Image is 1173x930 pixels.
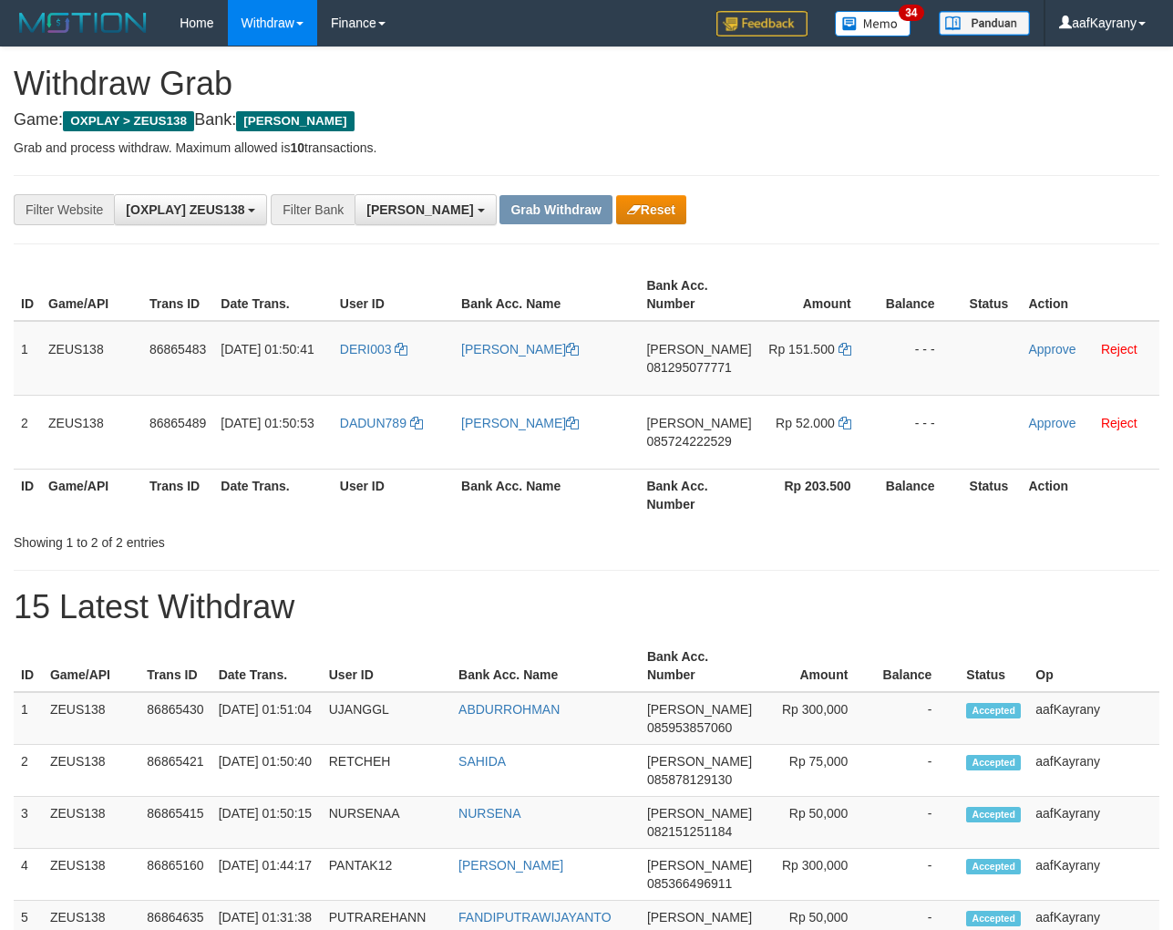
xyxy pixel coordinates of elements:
span: Copy 085724222529 to clipboard [646,434,731,449]
a: ABDURROHMAN [458,702,560,717]
span: [DATE] 01:50:53 [221,416,314,430]
th: Status [962,469,1022,521]
strong: 10 [290,140,304,155]
th: Op [1028,640,1159,692]
span: [DATE] 01:50:41 [221,342,314,356]
td: 86865415 [139,797,211,849]
td: [DATE] 01:51:04 [211,692,322,745]
a: [PERSON_NAME] [461,342,579,356]
th: Trans ID [139,640,211,692]
td: Rp 300,000 [759,692,875,745]
td: ZEUS138 [43,745,139,797]
td: 2 [14,395,41,469]
td: Rp 300,000 [759,849,875,901]
th: Trans ID [142,469,213,521]
span: 34 [899,5,923,21]
button: Reset [616,195,686,224]
td: ZEUS138 [43,849,139,901]
span: Copy 085953857060 to clipboard [647,720,732,735]
td: ZEUS138 [41,395,142,469]
td: aafKayrany [1028,797,1159,849]
span: [PERSON_NAME] [647,754,752,769]
span: [OXPLAY] ZEUS138 [126,202,244,217]
span: Accepted [966,807,1021,822]
span: Copy 085878129130 to clipboard [647,772,732,787]
td: [DATE] 01:44:17 [211,849,322,901]
th: Amount [759,269,879,321]
th: Amount [759,640,875,692]
td: ZEUS138 [41,321,142,396]
img: MOTION_logo.png [14,9,152,36]
span: [PERSON_NAME] [646,342,751,356]
span: [PERSON_NAME] [647,858,752,873]
td: 1 [14,321,41,396]
h1: Withdraw Grab [14,66,1159,102]
td: 86865421 [139,745,211,797]
th: Game/API [41,469,142,521]
td: - - - [879,395,962,469]
span: [PERSON_NAME] [646,416,751,430]
th: ID [14,469,41,521]
span: Copy 085366496911 to clipboard [647,876,732,891]
td: [DATE] 01:50:40 [211,745,322,797]
button: Grab Withdraw [499,195,612,224]
th: Bank Acc. Name [454,469,639,521]
span: OXPLAY > ZEUS138 [63,111,194,131]
span: Rp 52.000 [776,416,835,430]
td: - [875,797,959,849]
td: ZEUS138 [43,797,139,849]
span: [PERSON_NAME] [236,111,354,131]
th: User ID [333,469,454,521]
th: Balance [879,469,962,521]
span: [PERSON_NAME] [647,702,752,717]
p: Grab and process withdraw. Maximum allowed is transactions. [14,139,1159,157]
th: User ID [322,640,451,692]
th: Action [1021,269,1159,321]
div: Showing 1 to 2 of 2 entries [14,526,475,552]
th: Game/API [41,269,142,321]
span: [PERSON_NAME] [366,202,473,217]
th: Bank Acc. Number [639,269,758,321]
th: Date Trans. [213,469,333,521]
a: Reject [1101,342,1137,356]
th: Balance [875,640,959,692]
a: DADUN789 [340,416,423,430]
a: Approve [1028,342,1075,356]
td: 2 [14,745,43,797]
th: Balance [879,269,962,321]
td: UJANGGL [322,692,451,745]
span: 86865483 [149,342,206,356]
th: Action [1021,469,1159,521]
a: Copy 52000 to clipboard [839,416,851,430]
div: Filter Bank [271,194,355,225]
button: [PERSON_NAME] [355,194,496,225]
td: - [875,692,959,745]
td: NURSENAA [322,797,451,849]
span: DADUN789 [340,416,406,430]
th: Status [959,640,1028,692]
td: 3 [14,797,43,849]
th: User ID [333,269,454,321]
span: Accepted [966,911,1021,926]
th: Bank Acc. Number [639,469,758,521]
td: 4 [14,849,43,901]
h1: 15 Latest Withdraw [14,589,1159,625]
span: Copy 082151251184 to clipboard [647,824,732,839]
td: 1 [14,692,43,745]
span: Accepted [966,703,1021,718]
h4: Game: Bank: [14,111,1159,129]
td: Rp 75,000 [759,745,875,797]
a: Copy 151500 to clipboard [839,342,851,356]
td: 86865160 [139,849,211,901]
th: Bank Acc. Name [454,269,639,321]
th: Rp 203.500 [759,469,879,521]
span: Accepted [966,755,1021,770]
td: aafKayrany [1028,745,1159,797]
img: panduan.png [939,11,1030,36]
td: - [875,849,959,901]
a: Reject [1101,416,1137,430]
td: [DATE] 01:50:15 [211,797,322,849]
a: Approve [1028,416,1075,430]
span: [PERSON_NAME] [647,910,752,925]
a: DERI003 [340,342,408,356]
